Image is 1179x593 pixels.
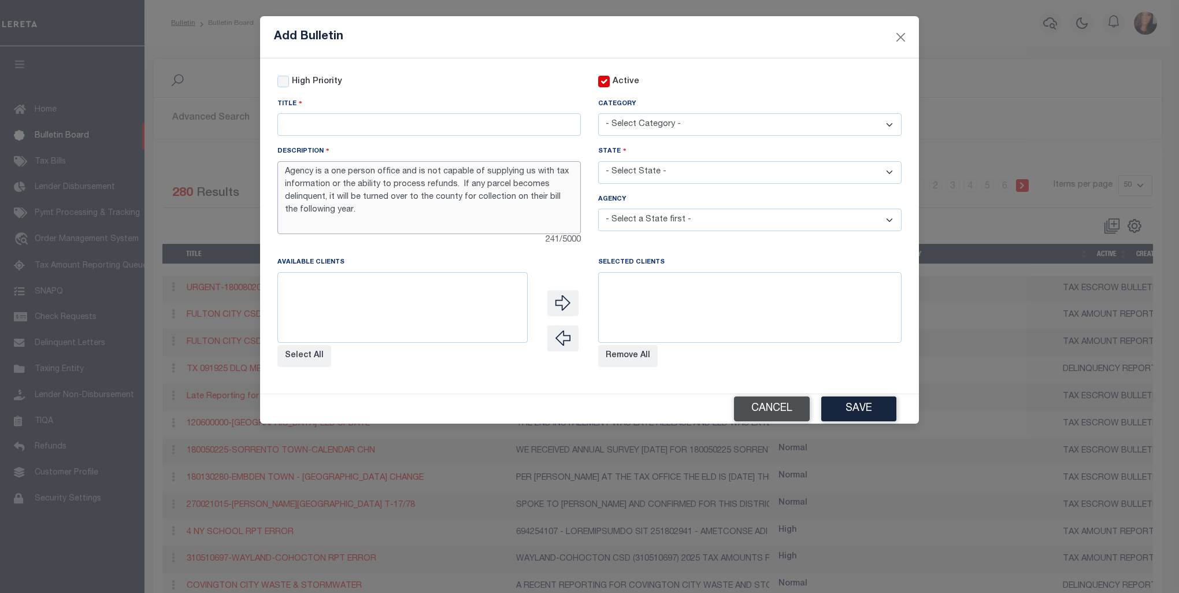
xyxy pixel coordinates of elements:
button: Save [821,396,896,421]
label: Agency [598,195,626,205]
div: 241/5000 [277,234,581,247]
label: Available Clients [277,258,344,268]
label: Title [277,98,302,109]
button: Cancel [734,396,810,421]
label: Category [598,99,636,109]
label: Active [613,76,639,88]
label: State [598,146,626,157]
button: Select All [277,345,331,367]
label: High Priority [292,76,342,88]
label: Selected Clients [598,258,665,268]
label: Description [277,146,329,157]
button: Remove All [598,345,658,367]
